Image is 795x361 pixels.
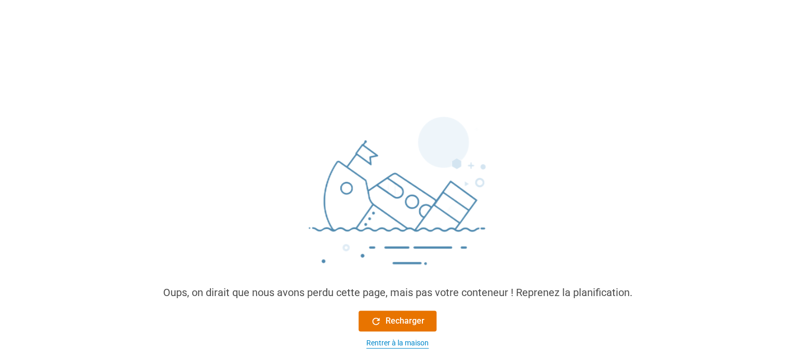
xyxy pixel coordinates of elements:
button: Recharger [359,311,436,331]
button: Rentrer à la maison [359,338,436,349]
img: sinking_ship.png [242,112,553,285]
font: Recharger [386,316,425,326]
font: Rentrer à la maison [366,339,429,347]
font: Oups, on dirait que nous avons perdu cette page, mais pas votre conteneur ! Reprenez la planifica... [163,286,632,299]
